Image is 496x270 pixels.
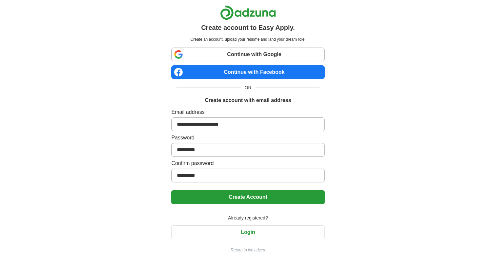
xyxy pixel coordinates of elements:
[201,23,295,32] h1: Create account to Easy Apply.
[171,108,324,116] label: Email address
[171,65,324,79] a: Continue with Facebook
[171,225,324,239] button: Login
[220,5,276,20] img: Adzuna logo
[205,96,291,104] h1: Create account with email address
[171,247,324,253] a: Return to job advert
[241,84,256,91] span: OR
[171,229,324,235] a: Login
[224,215,272,221] span: Already registered?
[171,134,324,142] label: Password
[171,190,324,204] button: Create Account
[171,48,324,61] a: Continue with Google
[171,159,324,167] label: Confirm password
[173,36,323,42] p: Create an account, upload your resume and land your dream role.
